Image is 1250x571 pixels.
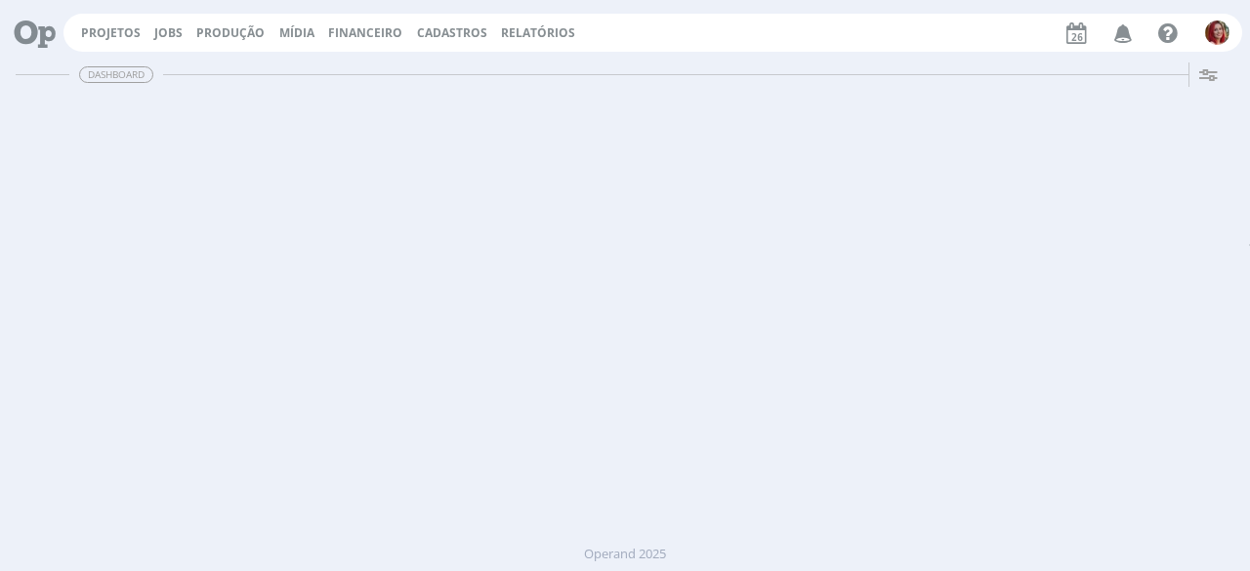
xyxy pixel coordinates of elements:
button: Financeiro [322,25,408,41]
span: Dashboard [79,66,153,83]
a: Financeiro [328,24,402,41]
button: Jobs [148,25,188,41]
button: Projetos [75,25,146,41]
a: Projetos [81,24,141,41]
button: G [1204,16,1230,50]
button: Produção [190,25,271,41]
button: Cadastros [411,25,493,41]
button: Relatórios [495,25,581,41]
button: Mídia [273,25,320,41]
a: Produção [196,24,265,41]
a: Jobs [154,24,183,41]
a: Relatórios [501,24,575,41]
a: Mídia [279,24,314,41]
img: G [1205,20,1229,45]
span: Cadastros [417,24,487,41]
